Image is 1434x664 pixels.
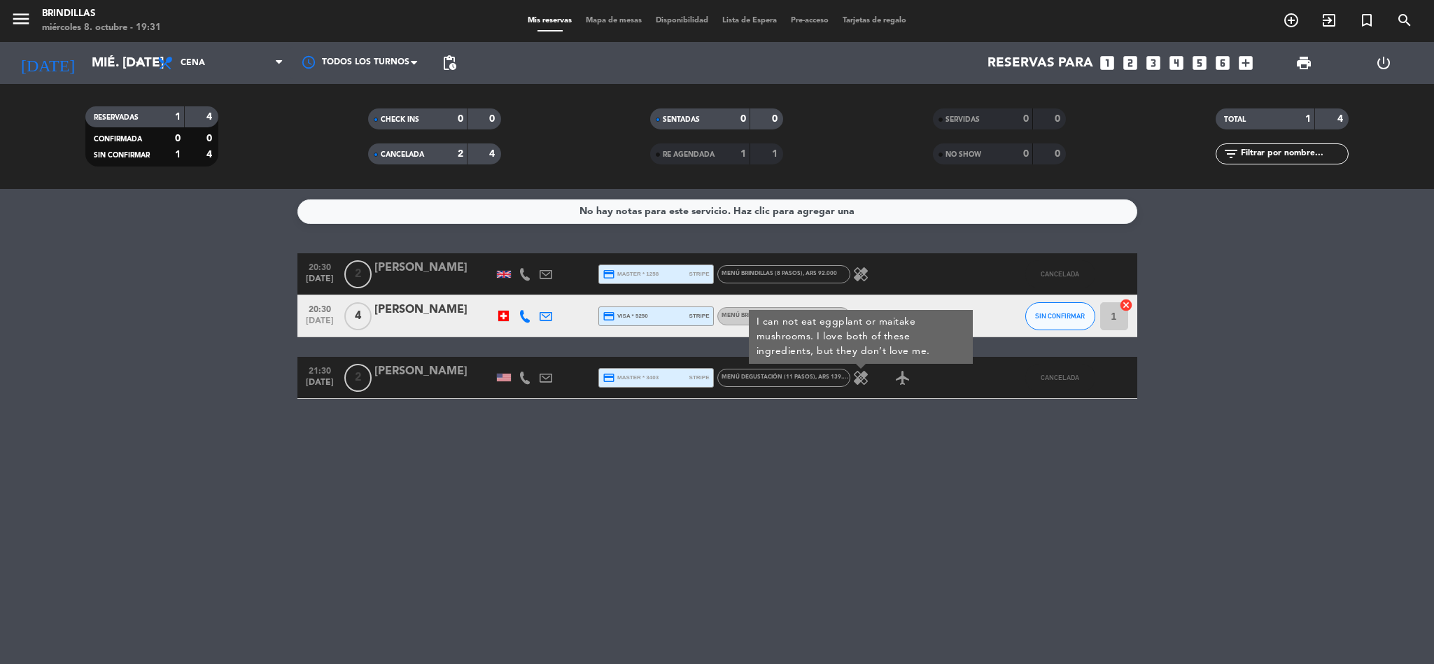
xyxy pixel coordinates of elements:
[374,362,493,381] div: [PERSON_NAME]
[344,302,372,330] span: 4
[1025,302,1095,330] button: SIN CONFIRMAR
[302,274,337,290] span: [DATE]
[302,316,337,332] span: [DATE]
[1025,364,1095,392] button: CANCELADA
[1237,54,1255,72] i: add_box
[181,58,205,68] span: Cena
[302,258,337,274] span: 20:30
[94,136,142,143] span: CONFIRMADA
[302,378,337,394] span: [DATE]
[1055,149,1063,159] strong: 0
[302,300,337,316] span: 20:30
[784,17,836,24] span: Pre-acceso
[852,266,869,283] i: healing
[1023,114,1029,124] strong: 0
[489,149,498,159] strong: 4
[603,268,659,281] span: master * 1258
[663,151,715,158] span: RE AGENDADA
[1239,146,1348,162] input: Filtrar por nombre...
[206,150,215,160] strong: 4
[722,271,837,276] span: Menú Brindillas (8 Pasos)
[740,114,746,124] strong: 0
[852,369,869,386] i: healing
[302,362,337,378] span: 21:30
[803,271,837,276] span: , ARS 92.000
[441,55,458,71] span: pending_actions
[521,17,579,24] span: Mis reservas
[1144,54,1162,72] i: looks_3
[689,311,710,320] span: stripe
[1321,12,1337,29] i: exit_to_app
[1035,312,1085,320] span: SIN CONFIRMAR
[42,7,161,21] div: Brindillas
[603,372,615,384] i: credit_card
[579,204,855,220] div: No hay notas para este servicio. Haz clic para agregar una
[381,151,424,158] span: CANCELADA
[740,149,746,159] strong: 1
[1023,149,1029,159] strong: 0
[374,259,493,277] div: [PERSON_NAME]
[344,364,372,392] span: 2
[42,21,161,35] div: miércoles 8. octubre - 19:31
[344,260,372,288] span: 2
[946,151,981,158] span: NO SHOW
[1025,260,1095,288] button: CANCELADA
[1041,374,1079,381] span: CANCELADA
[206,134,215,143] strong: 0
[772,114,780,124] strong: 0
[1224,116,1246,123] span: TOTAL
[175,150,181,160] strong: 1
[94,152,150,159] span: SIN CONFIRMAR
[1167,54,1186,72] i: looks_4
[1041,270,1079,278] span: CANCELADA
[715,17,784,24] span: Lista de Espera
[603,310,648,323] span: visa * 5250
[94,114,139,121] span: RESERVADAS
[722,313,837,318] span: Menú Brindillas (8 Pasos)
[1283,12,1300,29] i: add_circle_outline
[1119,298,1133,312] i: cancel
[1121,54,1139,72] i: looks_two
[175,112,181,122] strong: 1
[815,374,853,380] span: , ARS 139.000
[603,268,615,281] i: credit_card
[175,134,181,143] strong: 0
[689,269,710,278] span: stripe
[1295,55,1312,71] span: print
[206,112,215,122] strong: 4
[1055,114,1063,124] strong: 0
[1223,146,1239,162] i: filter_list
[649,17,715,24] span: Disponibilidad
[987,55,1093,71] span: Reservas para
[663,116,700,123] span: SENTADAS
[1098,54,1116,72] i: looks_one
[603,372,659,384] span: master * 3403
[946,116,980,123] span: SERVIDAS
[689,373,710,382] span: stripe
[458,114,463,124] strong: 0
[1396,12,1413,29] i: search
[458,149,463,159] strong: 2
[10,48,85,78] i: [DATE]
[374,301,493,319] div: [PERSON_NAME]
[579,17,649,24] span: Mapa de mesas
[1214,54,1232,72] i: looks_6
[10,8,31,29] i: menu
[1358,12,1375,29] i: turned_in_not
[603,310,615,323] i: credit_card
[489,114,498,124] strong: 0
[1305,114,1311,124] strong: 1
[1337,114,1346,124] strong: 4
[749,310,973,364] div: I can not eat eggplant or maitake mushrooms. I love both of these ingredients, but they don’t lov...
[130,55,147,71] i: arrow_drop_down
[1375,55,1392,71] i: power_settings_new
[894,369,911,386] i: airplanemode_active
[1190,54,1209,72] i: looks_5
[1344,42,1424,84] div: LOG OUT
[381,116,419,123] span: CHECK INS
[722,374,853,380] span: Menú Degustación (11 pasos)
[772,149,780,159] strong: 1
[836,17,913,24] span: Tarjetas de regalo
[10,8,31,34] button: menu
